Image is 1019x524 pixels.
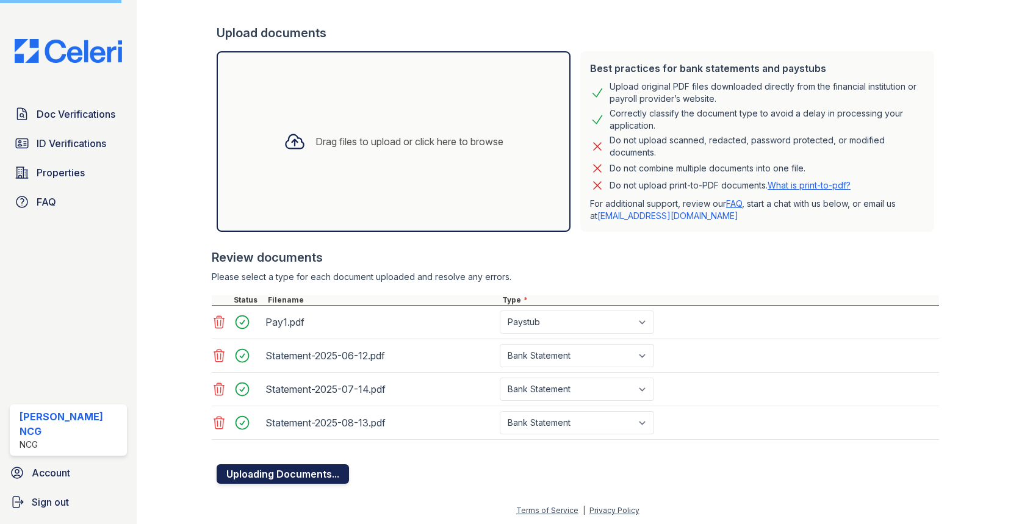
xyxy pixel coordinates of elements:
[20,439,122,451] div: NCG
[37,195,56,209] span: FAQ
[212,249,940,266] div: Review documents
[217,24,940,41] div: Upload documents
[265,413,495,432] div: Statement-2025-08-13.pdf
[10,160,127,185] a: Properties
[5,461,132,485] a: Account
[5,490,132,514] a: Sign out
[10,190,127,214] a: FAQ
[37,136,106,151] span: ID Verifications
[10,131,127,156] a: ID Verifications
[37,107,115,121] span: Doc Verifications
[610,134,924,159] div: Do not upload scanned, redacted, password protected, or modified documents.
[768,180,851,190] a: What is print-to-pdf?
[589,506,639,515] a: Privacy Policy
[726,198,742,209] a: FAQ
[590,61,924,76] div: Best practices for bank statements and paystubs
[212,271,940,283] div: Please select a type for each document uploaded and resolve any errors.
[32,495,69,509] span: Sign out
[315,134,503,149] div: Drag files to upload or click here to browse
[265,379,495,399] div: Statement-2025-07-14.pdf
[265,346,495,365] div: Statement-2025-06-12.pdf
[583,506,585,515] div: |
[265,295,500,305] div: Filename
[500,295,940,305] div: Type
[10,102,127,126] a: Doc Verifications
[5,39,132,63] img: CE_Logo_Blue-a8612792a0a2168367f1c8372b55b34899dd931a85d93a1a3d3e32e68fde9ad4.png
[597,210,738,221] a: [EMAIL_ADDRESS][DOMAIN_NAME]
[590,198,924,222] p: For additional support, review our , start a chat with us below, or email us at
[32,465,70,480] span: Account
[20,409,122,439] div: [PERSON_NAME] NCG
[516,506,578,515] a: Terms of Service
[610,161,805,176] div: Do not combine multiple documents into one file.
[231,295,265,305] div: Status
[265,312,495,332] div: Pay1.pdf
[610,107,924,132] div: Correctly classify the document type to avoid a delay in processing your application.
[610,179,851,192] p: Do not upload print-to-PDF documents.
[217,464,349,484] button: Uploading Documents...
[610,81,924,105] div: Upload original PDF files downloaded directly from the financial institution or payroll provider’...
[37,165,85,180] span: Properties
